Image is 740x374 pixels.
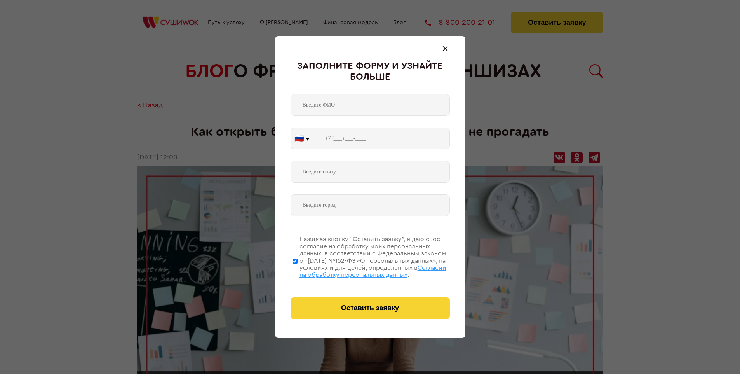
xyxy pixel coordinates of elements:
button: Оставить заявку [291,297,450,319]
input: Введите ФИО [291,94,450,116]
input: +7 (___) ___-____ [313,128,450,149]
div: Заполните форму и узнайте больше [291,61,450,82]
input: Введите город [291,194,450,216]
button: 🇷🇺 [291,128,313,149]
span: Согласии на обработку персональных данных [299,265,446,278]
div: Нажимая кнопку “Оставить заявку”, я даю свое согласие на обработку моих персональных данных, в со... [299,236,450,278]
input: Введите почту [291,161,450,183]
